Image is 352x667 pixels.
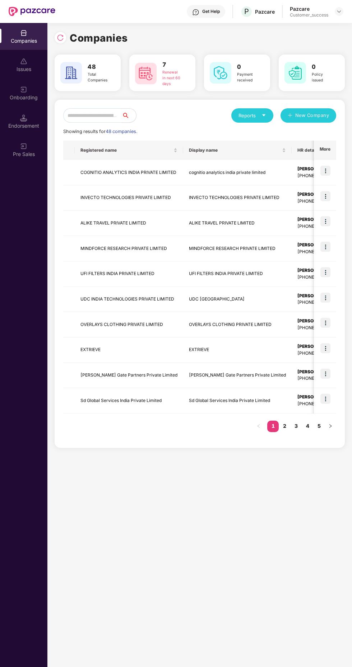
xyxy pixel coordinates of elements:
h3: 48 [88,62,107,72]
div: Renewal in next 60 days [162,70,182,87]
div: [PHONE_NUMBER] [297,274,337,281]
th: HR details [292,141,342,160]
img: icon [320,242,330,252]
span: Display name [189,147,281,153]
div: [PERSON_NAME] [297,369,337,375]
img: svg+xml;base64,PHN2ZyBpZD0iUmVsb2FkLTMyeDMyIiB4bWxucz0iaHR0cDovL3d3dy53My5vcmcvMjAwMC9zdmciIHdpZH... [57,34,64,41]
span: New Company [295,112,329,119]
span: search [121,113,136,118]
div: [PERSON_NAME] [297,191,337,198]
div: Total Companies [88,72,107,84]
td: ALIKE TRAVEL PRIVATE LIMITED [183,210,292,236]
img: New Pazcare Logo [9,7,55,16]
td: cognitio analytics india private limited [183,160,292,185]
button: plusNew Company [281,108,336,123]
div: [PERSON_NAME] [297,166,337,172]
img: icon [320,369,330,379]
span: caret-down [261,113,266,118]
div: [PHONE_NUMBER] [297,249,337,255]
img: svg+xml;base64,PHN2ZyBpZD0iRHJvcGRvd24tMzJ4MzIiIHhtbG5zPSJodHRwOi8vd3d3LnczLm9yZy8yMDAwL3N2ZyIgd2... [336,9,342,14]
img: svg+xml;base64,PHN2ZyB4bWxucz0iaHR0cDovL3d3dy53My5vcmcvMjAwMC9zdmciIHdpZHRoPSI2MCIgaGVpZ2h0PSI2MC... [135,63,157,84]
img: svg+xml;base64,PHN2ZyBpZD0iSGVscC0zMngzMiIgeG1sbnM9Imh0dHA6Ly93d3cudzMub3JnLzIwMDAvc3ZnIiB3aWR0aD... [192,9,199,16]
td: [PERSON_NAME] Gate Partners Private Limited [183,363,292,388]
div: Pazcare [255,8,275,15]
img: svg+xml;base64,PHN2ZyBpZD0iSXNzdWVzX2Rpc2FibGVkIiB4bWxucz0iaHR0cDovL3d3dy53My5vcmcvMjAwMC9zdmciIH... [20,58,27,65]
img: svg+xml;base64,PHN2ZyB3aWR0aD0iMjAiIGhlaWdodD0iMjAiIHZpZXdCb3g9IjAgMCAyMCAyMCIgZmlsbD0ibm9uZSIgeG... [20,86,27,93]
img: svg+xml;base64,PHN2ZyB3aWR0aD0iMjAiIGhlaWdodD0iMjAiIHZpZXdCb3g9IjAgMCAyMCAyMCIgZmlsbD0ibm9uZSIgeG... [20,143,27,150]
div: [PERSON_NAME] [297,293,337,299]
div: [PHONE_NUMBER] [297,375,337,382]
th: More [314,141,336,160]
a: 3 [290,421,302,431]
div: Policy issued [312,72,331,84]
div: [PHONE_NUMBER] [297,299,337,306]
img: svg+xml;base64,PHN2ZyB3aWR0aD0iMTQuNSIgaGVpZ2h0PSIxNC41IiB2aWV3Qm94PSIwIDAgMTYgMTYiIGZpbGw9Im5vbm... [20,114,27,122]
td: EXTRIEVE [183,337,292,363]
td: [PERSON_NAME] Gate Partners Private Limited [75,363,183,388]
a: 4 [302,421,313,431]
span: plus [288,113,292,119]
td: INVECTO TECHNOLOGIES PRIVATE LIMITED [75,185,183,211]
div: [PHONE_NUMBER] [297,350,337,357]
div: [PHONE_NUMBER] [297,401,337,407]
img: icon [320,267,330,277]
img: svg+xml;base64,PHN2ZyB4bWxucz0iaHR0cDovL3d3dy53My5vcmcvMjAwMC9zdmciIHdpZHRoPSI2MCIgaGVpZ2h0PSI2MC... [60,62,82,84]
li: Previous Page [253,421,264,432]
img: svg+xml;base64,PHN2ZyBpZD0iQ29tcGFuaWVzIiB4bWxucz0iaHR0cDovL3d3dy53My5vcmcvMjAwMC9zdmciIHdpZHRoPS... [20,29,27,37]
td: Sd Global Services India Private Limited [75,388,183,413]
h3: 0 [312,62,331,72]
img: icon [320,216,330,226]
button: left [253,421,264,432]
div: Pazcare [290,5,328,12]
td: Sd Global Services India Private Limited [183,388,292,413]
td: COGNITIO ANALYTICS INDIA PRIVATE LIMITED [75,160,183,185]
img: icon [320,394,330,404]
li: 5 [313,421,325,432]
span: 48 companies. [106,129,137,134]
div: Payment received [237,72,256,84]
div: [PHONE_NUMBER] [297,223,337,230]
img: icon [320,191,330,201]
td: ALIKE TRAVEL PRIVATE LIMITED [75,210,183,236]
button: search [121,108,136,123]
td: OVERLAYS CLOTHING PRIVATE LIMITED [183,312,292,337]
td: UFI FILTERS INDIA PRIVATE LIMITED [183,261,292,287]
td: INVECTO TECHNOLOGIES PRIVATE LIMITED [183,185,292,211]
div: [PERSON_NAME] [297,267,337,274]
div: [PERSON_NAME] [297,343,337,350]
div: Customer_success [290,12,328,18]
td: EXTRIEVE [75,337,183,363]
h3: 0 [237,62,256,72]
span: right [328,424,333,428]
span: P [244,7,249,16]
li: Next Page [325,421,336,432]
div: [PERSON_NAME] [297,216,337,223]
div: Reports [238,112,266,119]
td: UDC INDIA TECHNOLOGIES PRIVATE LIMITED [75,287,183,312]
img: icon [320,343,330,353]
span: Showing results for [63,129,137,134]
h1: Companies [70,30,128,46]
td: MINDFORCE RESEARCH PRIVATE LIMITED [183,236,292,261]
img: icon [320,318,330,328]
div: [PHONE_NUMBER] [297,198,337,205]
img: icon [320,293,330,303]
th: Registered name [75,141,183,160]
div: [PERSON_NAME] [297,394,337,401]
button: right [325,421,336,432]
th: Display name [183,141,292,160]
span: Registered name [80,147,172,153]
td: UFI FILTERS INDIA PRIVATE LIMITED [75,261,183,287]
td: OVERLAYS CLOTHING PRIVATE LIMITED [75,312,183,337]
img: svg+xml;base64,PHN2ZyB4bWxucz0iaHR0cDovL3d3dy53My5vcmcvMjAwMC9zdmciIHdpZHRoPSI2MCIgaGVpZ2h0PSI2MC... [284,62,306,84]
h3: 7 [162,60,182,70]
td: MINDFORCE RESEARCH PRIVATE LIMITED [75,236,183,261]
img: icon [320,166,330,176]
li: 1 [267,421,279,432]
div: [PERSON_NAME] [297,242,337,249]
div: [PHONE_NUMBER] [297,172,337,179]
a: 2 [279,421,290,431]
